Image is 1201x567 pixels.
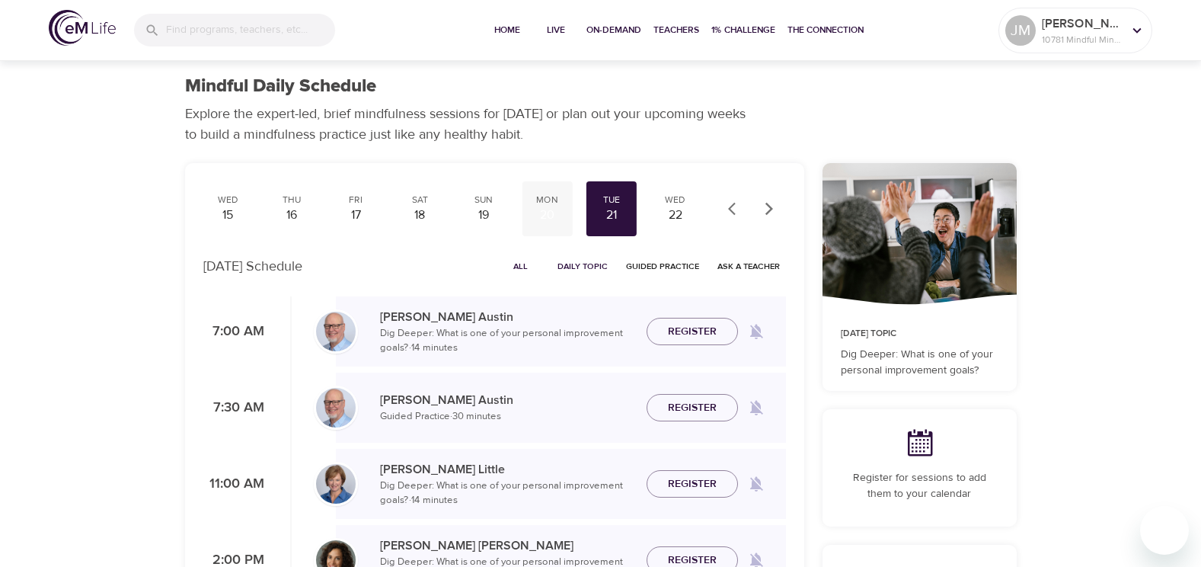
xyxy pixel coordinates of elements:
div: 15 [209,207,248,224]
div: Thu [273,194,311,207]
span: The Connection [787,22,864,38]
div: 16 [273,207,311,224]
p: 7:00 AM [203,322,264,342]
h1: Mindful Daily Schedule [185,75,376,98]
div: Wed [656,194,695,207]
button: Register [647,394,738,422]
div: Mon [529,194,567,207]
p: [PERSON_NAME] Austin [380,308,634,326]
p: Register for sessions to add them to your calendar [841,470,998,502]
div: 20 [529,207,567,224]
div: Wed [209,194,248,207]
iframe: Button to launch messaging window [1140,506,1189,555]
span: Remind me when a class goes live every Tuesday at 7:30 AM [738,389,775,426]
p: [PERSON_NAME] Austin [380,391,634,409]
button: All [497,255,545,278]
span: Ask a Teacher [717,259,780,274]
p: [PERSON_NAME] [1042,14,1123,33]
img: logo [49,10,116,46]
button: Daily Topic [551,255,614,278]
span: On-Demand [586,22,641,38]
span: Remind me when a class goes live every Tuesday at 11:00 AM [738,466,775,502]
div: JM [1005,15,1036,46]
span: Register [668,322,717,341]
img: Jim_Austin_Headshot_min.jpg [316,388,356,428]
span: Teachers [653,22,699,38]
input: Find programs, teachers, etc... [166,14,335,46]
span: Register [668,475,717,494]
button: Register [647,470,738,498]
span: 1% Challenge [711,22,775,38]
p: 10781 Mindful Minutes [1042,33,1123,46]
span: Live [538,22,574,38]
div: Sun [465,194,503,207]
div: Fri [337,194,375,207]
div: 18 [401,207,439,224]
img: Kerry_Little_Headshot_min.jpg [316,464,356,504]
div: Sat [401,194,439,207]
div: Tue [593,194,631,207]
button: Ask a Teacher [711,255,786,278]
div: 21 [593,207,631,224]
p: Dig Deeper: What is one of your personal improvement goals? [841,347,998,379]
p: [PERSON_NAME] [PERSON_NAME] [380,537,634,555]
p: [DATE] Topic [841,327,998,341]
span: Remind me when a class goes live every Tuesday at 7:00 AM [738,313,775,350]
span: All [503,259,539,274]
span: Home [489,22,525,38]
div: 22 [656,207,695,224]
p: [DATE] Schedule [203,256,302,277]
button: Guided Practice [620,255,705,278]
p: Dig Deeper: What is one of your personal improvement goals? · 14 minutes [380,479,634,508]
span: Guided Practice [626,259,699,274]
p: Explore the expert-led, brief mindfulness sessions for [DATE] or plan out your upcoming weeks to ... [185,104,756,145]
span: Register [668,399,717,418]
div: 17 [337,207,375,224]
img: Jim_Austin_Headshot_min.jpg [316,312,356,351]
p: 11:00 AM [203,474,264,495]
div: 19 [465,207,503,224]
p: Guided Practice · 30 minutes [380,409,634,424]
p: [PERSON_NAME] Little [380,460,634,479]
p: Dig Deeper: What is one of your personal improvement goals? · 14 minutes [380,326,634,356]
p: 7:30 AM [203,398,264,418]
span: Daily Topic [557,259,608,274]
button: Register [647,318,738,346]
